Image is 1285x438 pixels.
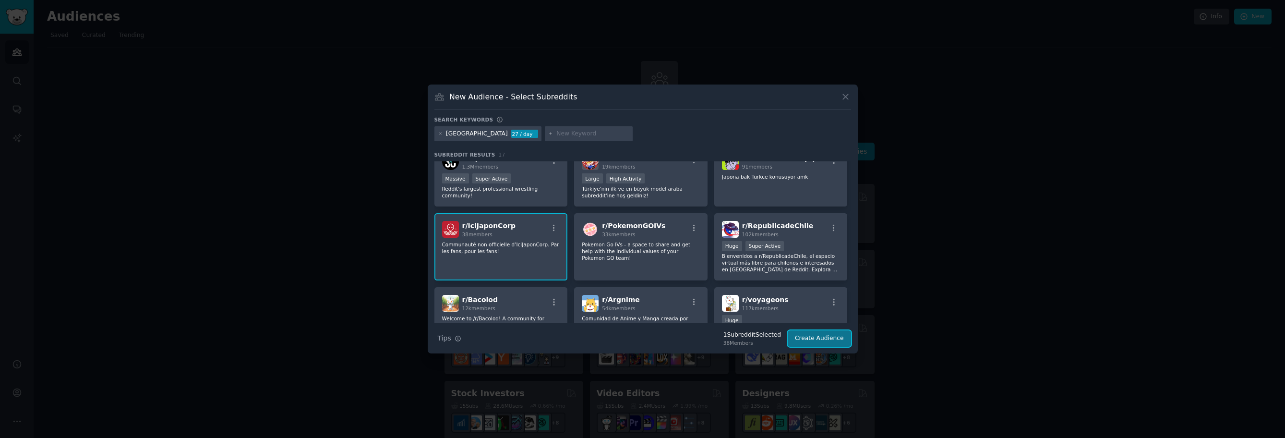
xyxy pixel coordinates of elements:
[722,295,739,312] img: voyageons
[442,295,459,312] img: Bacolod
[602,154,656,162] span: r/ HotWheelsTr
[462,305,495,311] span: 12k members
[442,185,560,199] p: Reddit's largest professional wrestling community!
[745,241,784,251] div: Super Active
[442,241,560,255] p: Communauté non officielle d’IciJaponCorp. Par les fans, pour les fans!
[742,154,827,162] span: r/ TurkceKonusanJapon
[606,173,645,183] div: High Activity
[723,331,781,340] div: 1 Subreddit Selected
[462,222,516,230] span: r/ IciJaponCorp
[602,231,635,237] span: 33k members
[462,164,499,170] span: 1.3M members
[742,296,789,304] span: r/ voyageons
[462,296,498,304] span: r/ Bacolod
[462,231,492,237] span: 38 members
[582,153,599,170] img: HotWheelsTr
[582,295,599,312] img: Argnime
[742,222,814,230] span: r/ RepublicadeChile
[442,173,469,183] div: Massive
[722,315,742,325] div: Huge
[788,330,851,347] button: Create Audience
[742,305,779,311] span: 117k members
[722,221,739,238] img: RepublicadeChile
[722,241,742,251] div: Huge
[442,315,560,335] p: Welcome to /r/Bacolod! A community for Bacolodnons and anyone interested in the vibrant city of [...
[602,164,635,170] span: 19k members
[602,296,640,304] span: r/ Argnime
[742,164,772,170] span: 91 members
[582,173,603,183] div: Large
[442,221,459,238] img: IciJaponCorp
[434,151,495,158] span: Subreddit Results
[438,333,451,343] span: Tips
[723,340,781,346] div: 38 Members
[582,241,700,261] p: Pokemon Go IVs - a space to share and get help with the individual values of your Pokemon GO team!
[722,153,739,170] img: TurkceKonusanJapon
[582,185,700,199] p: Türkiye'nin ilk ve en büyük model araba subreddit'ine hoş geldiniz!
[462,154,521,162] span: r/ SquaredCircle
[602,222,665,230] span: r/ PokemonGOIVs
[434,330,465,347] button: Tips
[446,130,508,138] div: [GEOGRAPHIC_DATA]
[556,130,629,138] input: New Keyword
[722,173,840,180] p: Japona bak Turkce konusuyor amk
[742,231,779,237] span: 102k members
[511,130,538,138] div: 27 / day
[602,305,635,311] span: 54k members
[582,221,599,238] img: PokemonGOIVs
[434,116,493,123] h3: Search keywords
[442,153,459,170] img: SquaredCircle
[722,253,840,273] p: Bienvenidos a r/RepublicadeChile, el espacio virtual más libre para chilenos e interesados en [GE...
[582,315,700,335] p: Comunidad de Anime y Manga creada por rediturros de [GEOGRAPHIC_DATA]. Todos son bienvenidos a es...
[449,92,577,102] h3: New Audience - Select Subreddits
[472,173,511,183] div: Super Active
[499,152,505,158] span: 17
